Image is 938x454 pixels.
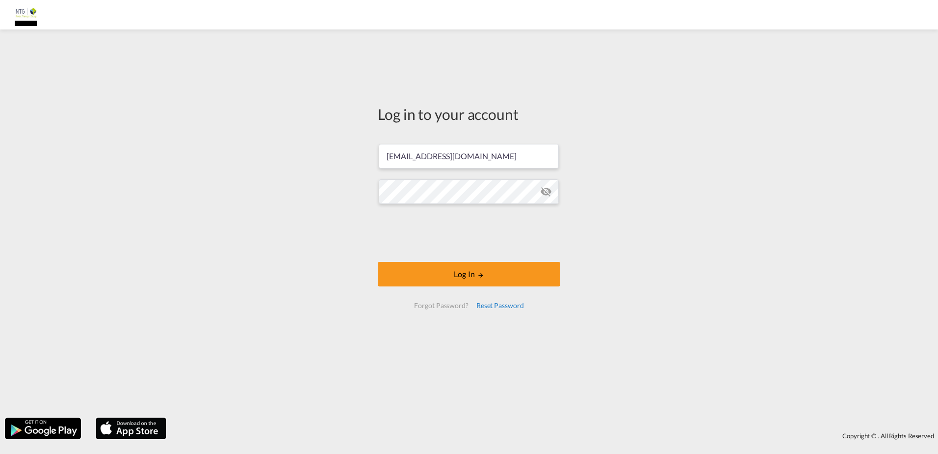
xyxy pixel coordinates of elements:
[15,4,37,26] img: b7b96920c17411eca9de8ddf9a75f21b.JPG
[171,427,938,444] div: Copyright © . All Rights Reserved
[394,214,544,252] iframe: reCAPTCHA
[378,262,560,286] button: LOGIN
[95,417,167,440] img: apple.png
[4,417,82,440] img: google.png
[378,104,560,124] div: Log in to your account
[379,144,559,169] input: Enter email/phone number
[540,186,552,198] md-icon: icon-eye-off
[472,297,528,314] div: Reset Password
[410,297,472,314] div: Forgot Password?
